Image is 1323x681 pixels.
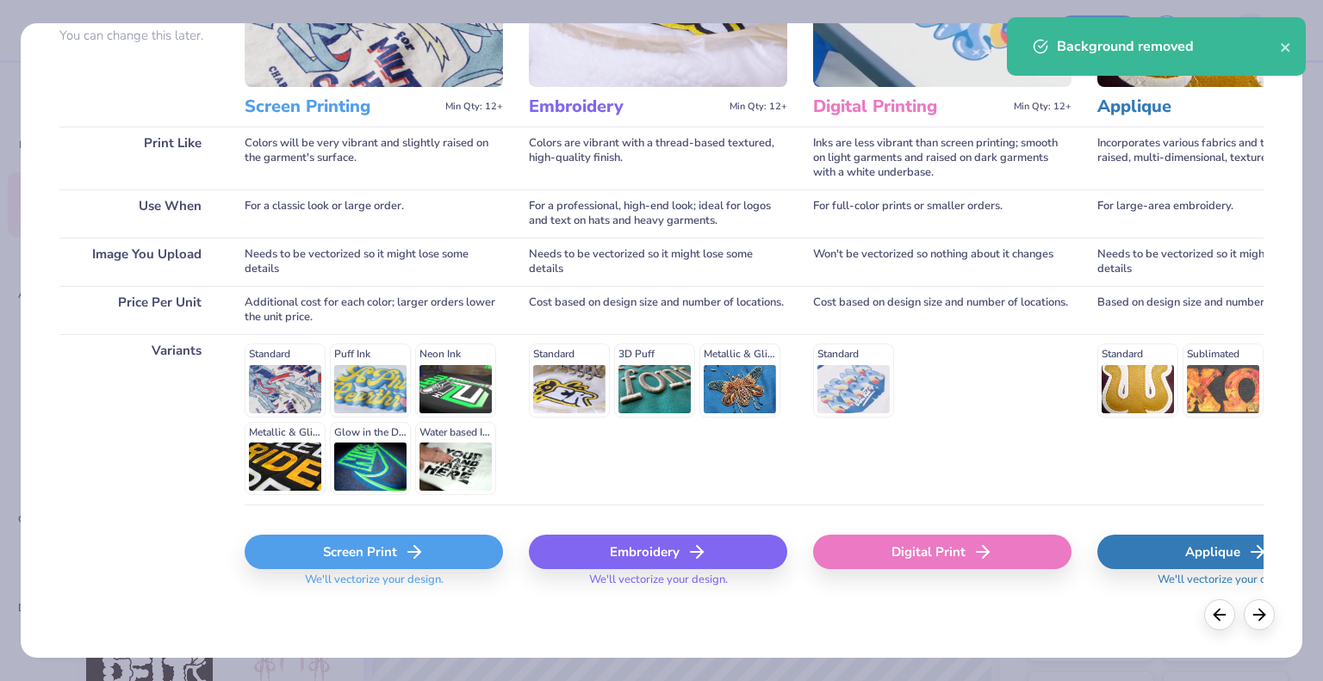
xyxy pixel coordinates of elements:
p: You can change this later. [59,28,219,43]
div: Colors will be very vibrant and slightly raised on the garment's surface. [245,127,503,189]
div: Colors are vibrant with a thread-based textured, high-quality finish. [529,127,787,189]
h3: Applique [1097,96,1291,118]
div: Needs to be vectorized so it might lose some details [529,238,787,286]
h3: Embroidery [529,96,723,118]
div: For full-color prints or smaller orders. [813,189,1071,238]
div: Screen Print [245,535,503,569]
div: Image You Upload [59,238,219,286]
div: For a classic look or large order. [245,189,503,238]
div: Use When [59,189,219,238]
h3: Digital Printing [813,96,1007,118]
span: We'll vectorize your design. [298,573,450,597]
span: We'll vectorize your design. [1151,573,1303,597]
div: Price Per Unit [59,286,219,334]
div: Needs to be vectorized so it might lose some details [245,238,503,286]
div: Embroidery [529,535,787,569]
div: Print Like [59,127,219,189]
span: Min Qty: 12+ [445,101,503,113]
span: Min Qty: 12+ [730,101,787,113]
div: Cost based on design size and number of locations. [529,286,787,334]
div: Additional cost for each color; larger orders lower the unit price. [245,286,503,334]
div: For a professional, high-end look; ideal for logos and text on hats and heavy garments. [529,189,787,238]
h3: Screen Printing [245,96,438,118]
div: Cost based on design size and number of locations. [813,286,1071,334]
div: Won't be vectorized so nothing about it changes [813,238,1071,286]
div: Variants [59,334,219,505]
span: Min Qty: 12+ [1014,101,1071,113]
button: close [1280,36,1292,57]
span: We'll vectorize your design. [582,573,735,597]
div: Background removed [1057,36,1280,57]
div: Digital Print [813,535,1071,569]
div: Inks are less vibrant than screen printing; smooth on light garments and raised on dark garments ... [813,127,1071,189]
